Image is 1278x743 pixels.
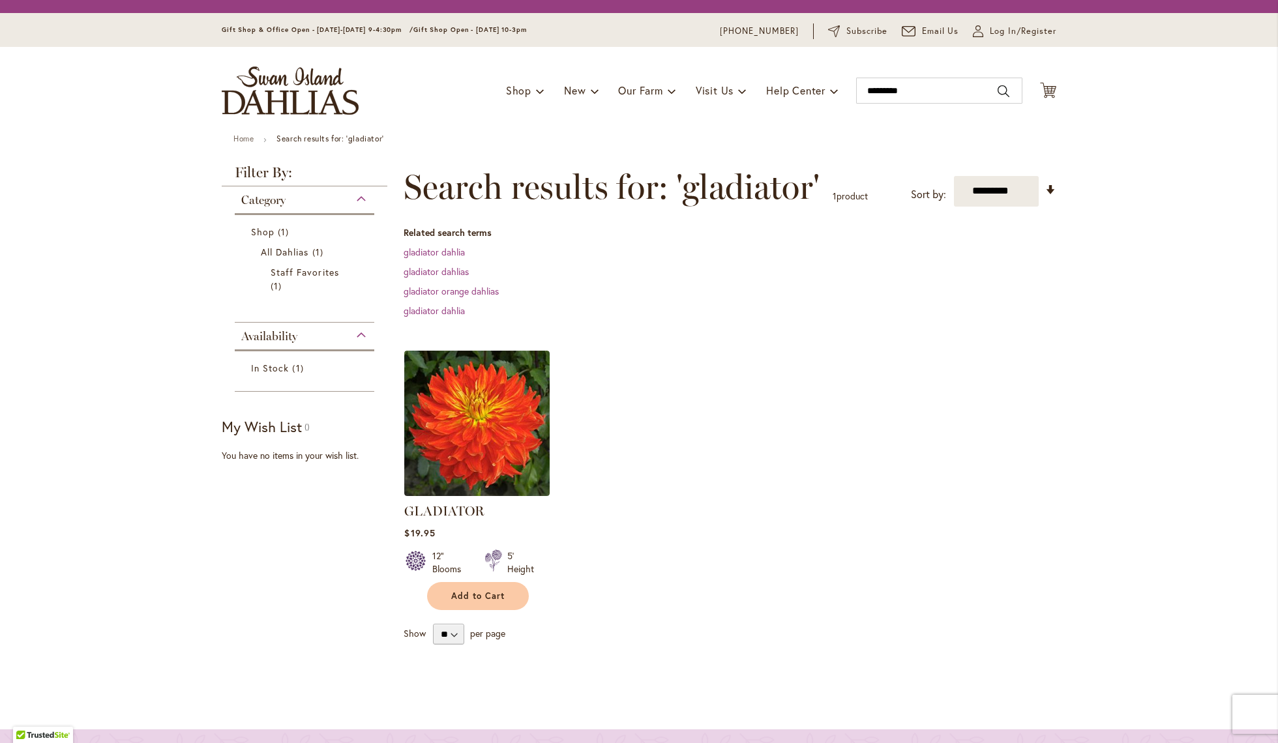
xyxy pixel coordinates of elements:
a: Email Us [902,25,959,38]
strong: My Wish List [222,417,302,436]
span: Visit Us [696,83,734,97]
span: 1 [833,190,837,202]
span: New [564,83,586,97]
strong: Filter By: [222,166,387,186]
span: Add to Cart [451,590,505,602]
span: 1 [278,225,292,239]
span: In Stock [251,362,289,374]
a: Shop [251,225,361,239]
span: per page [470,627,505,639]
a: Subscribe [828,25,887,38]
span: Shop [251,226,275,238]
a: Home [233,134,254,143]
a: store logo [222,66,359,115]
span: Help Center [766,83,825,97]
span: Gift Shop Open - [DATE] 10-3pm [413,25,527,34]
a: In Stock 1 [251,361,361,375]
div: 12" Blooms [432,549,469,575]
span: Log In/Register [990,25,1056,38]
span: Our Farm [618,83,662,97]
a: gladiator dahlias [404,265,469,278]
span: Shop [506,83,531,97]
a: [PHONE_NUMBER] [720,25,799,38]
a: Staff Favorites [271,265,342,293]
p: product [833,186,868,207]
span: Gift Shop & Office Open - [DATE]-[DATE] 9-4:30pm / [222,25,413,34]
a: Gladiator [404,486,550,499]
a: GLADIATOR [404,503,484,519]
a: gladiator dahlia [404,246,465,258]
span: 1 [312,245,327,259]
span: 1 [271,279,285,293]
span: All Dahlias [261,246,309,258]
span: Availability [241,329,297,343]
span: Email Us [922,25,959,38]
a: All Dahlias [261,245,351,259]
span: 1 [292,361,306,375]
div: 5' Height [507,549,534,575]
span: Staff Favorites [271,266,339,278]
a: gladiator orange dahlias [404,285,499,297]
span: Subscribe [846,25,887,38]
span: Show [404,627,426,639]
button: Add to Cart [427,582,529,610]
a: Log In/Register [973,25,1056,38]
span: Search results for: 'gladiator' [404,168,820,207]
strong: Search results for: 'gladiator' [276,134,384,143]
label: Sort by: [911,182,946,207]
a: gladiator dahlia [404,304,465,317]
dt: Related search terms [404,226,1056,239]
span: $19.95 [404,527,435,539]
img: Gladiator [404,351,550,496]
div: You have no items in your wish list. [222,449,396,462]
span: Category [241,193,286,207]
